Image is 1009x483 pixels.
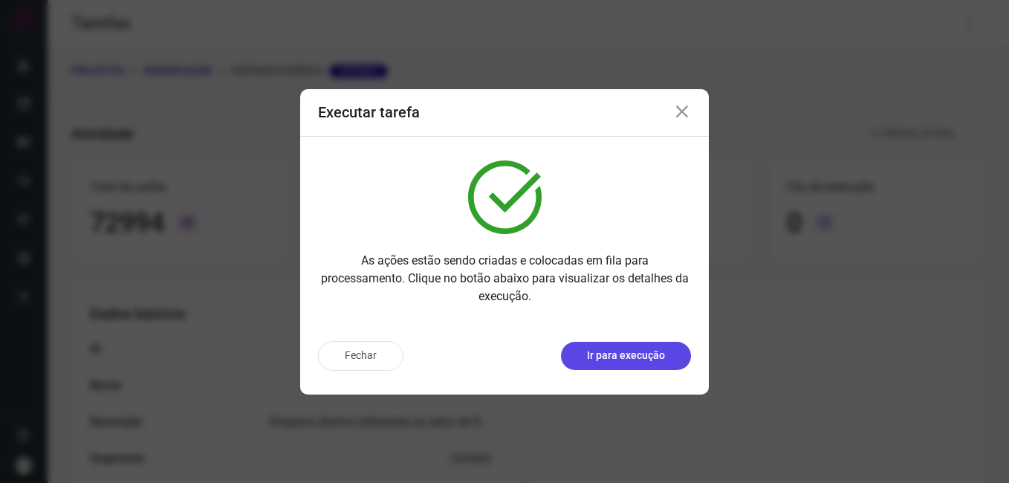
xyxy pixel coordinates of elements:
img: verified.svg [468,161,542,234]
h3: Executar tarefa [318,103,420,121]
button: Fechar [318,341,403,371]
p: Ir para execução [587,348,665,363]
p: As ações estão sendo criadas e colocadas em fila para processamento. Clique no botão abaixo para ... [318,252,691,305]
button: Ir para execução [561,342,691,370]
